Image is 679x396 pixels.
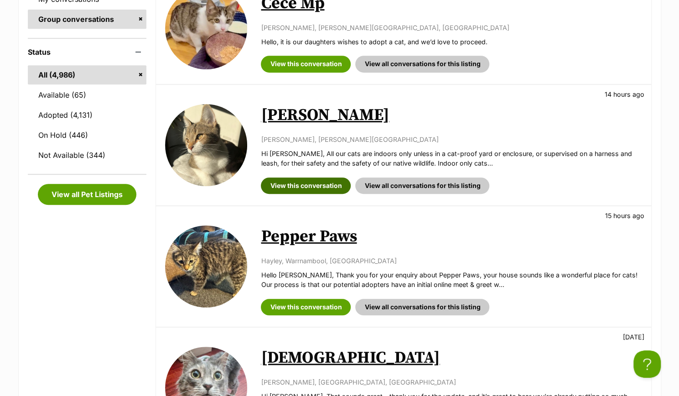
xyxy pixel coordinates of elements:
[261,23,642,32] p: [PERSON_NAME], [PERSON_NAME][GEOGRAPHIC_DATA], [GEOGRAPHIC_DATA]
[261,226,357,247] a: Pepper Paws
[28,85,147,104] a: Available (65)
[355,299,489,315] a: View all conversations for this listing
[355,177,489,194] a: View all conversations for this listing
[165,104,247,186] img: Dottie Golden
[28,146,147,165] a: Not Available (344)
[261,105,389,125] a: [PERSON_NAME]
[355,56,489,72] a: View all conversations for this listing
[38,184,136,205] a: View all Pet Listings
[633,350,661,378] iframe: Help Scout Beacon - Open
[28,48,147,56] header: Status
[605,211,644,220] p: 15 hours ago
[605,89,644,99] p: 14 hours ago
[261,56,351,72] a: View this conversation
[261,177,351,194] a: View this conversation
[28,10,147,29] a: Group conversations
[261,37,642,47] p: Hello, it is our daughters wishes to adopt a cat, and we’d love to proceed.
[261,348,440,368] a: [DEMOGRAPHIC_DATA]
[261,256,642,266] p: Hayley, Warrnambool, [GEOGRAPHIC_DATA]
[261,377,642,387] p: [PERSON_NAME], [GEOGRAPHIC_DATA], [GEOGRAPHIC_DATA]
[28,65,147,84] a: All (4,986)
[28,105,147,125] a: Adopted (4,131)
[261,270,642,290] p: Hello [PERSON_NAME], Thank you for your enquiry about Pepper Paws, your house sounds like a wonde...
[261,135,642,144] p: [PERSON_NAME], [PERSON_NAME][GEOGRAPHIC_DATA]
[165,225,247,307] img: Pepper Paws
[261,299,351,315] a: View this conversation
[261,149,642,168] p: Hi [PERSON_NAME], All our cats are indoors only unless in a cat-proof yard or enclosure, or super...
[623,332,644,342] p: [DATE]
[28,125,147,145] a: On Hold (446)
